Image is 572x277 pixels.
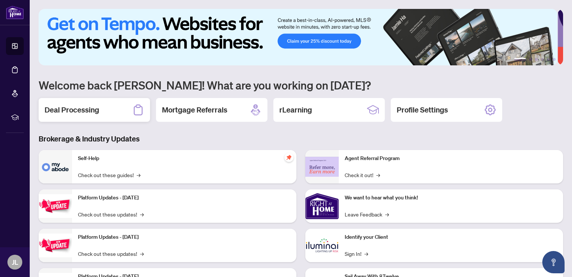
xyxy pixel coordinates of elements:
span: → [364,250,368,258]
span: pushpin [285,153,293,162]
a: Check out these guides!→ [78,171,140,179]
button: 6 [553,58,556,61]
span: JL [12,257,18,267]
a: Check out these updates!→ [78,210,144,218]
a: Check it out!→ [345,171,380,179]
span: → [140,210,144,218]
span: → [376,171,380,179]
img: We want to hear what you think! [305,189,339,223]
button: 1 [514,58,526,61]
span: → [137,171,140,179]
p: Agent Referral Program [345,154,557,163]
p: Platform Updates - [DATE] [78,194,290,202]
h1: Welcome back [PERSON_NAME]! What are you working on [DATE]? [39,78,563,92]
img: Slide 0 [39,9,558,65]
h2: Mortgage Referrals [162,105,227,115]
img: Self-Help [39,150,72,183]
img: Platform Updates - July 21, 2025 [39,194,72,218]
h2: Profile Settings [397,105,448,115]
p: Platform Updates - [DATE] [78,233,290,241]
h2: rLearning [279,105,312,115]
img: Platform Updates - July 8, 2025 [39,234,72,257]
button: 5 [547,58,550,61]
h2: Deal Processing [45,105,99,115]
img: logo [6,6,24,19]
a: Check out these updates!→ [78,250,144,258]
p: We want to hear what you think! [345,194,557,202]
img: Agent Referral Program [305,157,339,177]
span: → [140,250,144,258]
button: 3 [535,58,538,61]
a: Sign In!→ [345,250,368,258]
button: 4 [541,58,544,61]
p: Identify your Client [345,233,557,241]
h3: Brokerage & Industry Updates [39,134,563,144]
a: Leave Feedback→ [345,210,389,218]
button: Open asap [542,251,565,273]
span: → [385,210,389,218]
p: Self-Help [78,154,290,163]
button: 2 [529,58,532,61]
img: Identify your Client [305,229,339,262]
